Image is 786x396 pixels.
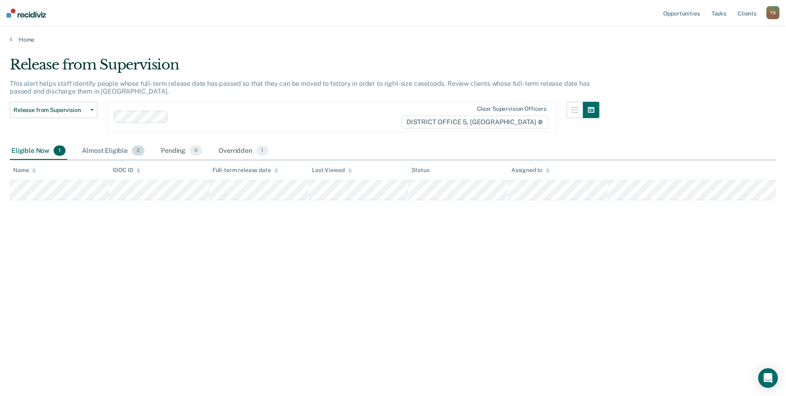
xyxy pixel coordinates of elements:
[10,102,97,118] button: Release from Supervision
[411,167,429,174] div: Status
[766,6,779,19] button: TB
[80,142,146,160] div: Almost Eligible2
[7,9,46,18] img: Recidiviz
[217,142,270,160] div: Overridden1
[511,167,550,174] div: Assigned to
[54,145,65,156] span: 1
[10,36,776,43] a: Home
[10,56,599,80] div: Release from Supervision
[13,167,36,174] div: Name
[132,145,145,156] span: 2
[758,368,778,388] div: Open Intercom Messenger
[159,142,204,160] div: Pending0
[212,167,278,174] div: Full-term release date
[10,142,67,160] div: Eligible Now1
[766,6,779,19] div: T B
[312,167,352,174] div: Last Viewed
[401,116,548,129] span: DISTRICT OFFICE 5, [GEOGRAPHIC_DATA]
[113,167,140,174] div: IDOC ID
[256,145,268,156] span: 1
[10,80,589,95] p: This alert helps staff identify people whose full-term release date has passed so that they can b...
[477,105,547,112] div: Clear supervision officers
[14,107,87,114] span: Release from Supervision
[190,145,202,156] span: 0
